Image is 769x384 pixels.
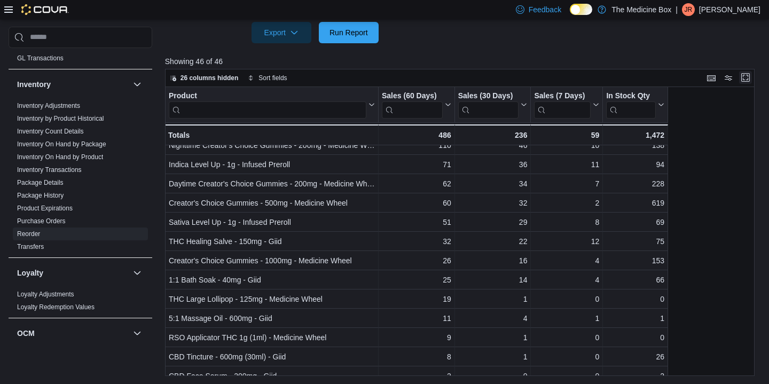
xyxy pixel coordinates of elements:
div: 10 [534,139,599,152]
div: 66 [606,273,664,286]
span: Inventory Transactions [17,166,82,174]
h3: Loyalty [17,268,43,278]
span: Product Expirations [17,204,73,213]
span: Export [258,22,305,43]
div: 0 [534,370,599,382]
div: 25 [382,273,451,286]
div: Sativa Level Up - 1g - Infused Preroll [169,216,375,229]
div: 22 [458,235,528,248]
div: 60 [382,197,451,209]
a: Inventory by Product Historical [17,115,104,122]
div: 0 [534,350,599,363]
div: 75 [606,235,664,248]
div: 26 [606,350,664,363]
button: Export [252,22,311,43]
div: 110 [382,139,451,152]
div: 4 [534,273,599,286]
div: 2 [606,370,664,382]
span: Inventory Count Details [17,127,84,136]
div: Finance [9,39,152,69]
div: 1 [606,312,664,325]
div: 619 [606,197,664,209]
div: 0 [606,331,664,344]
div: RSO Applicator THC 1g (1ml) - Medicine Wheel [169,331,375,344]
div: 46 [458,139,528,152]
button: Run Report [319,22,379,43]
div: 1,472 [606,129,664,142]
button: Inventory [17,79,129,90]
img: Cova [21,4,69,15]
div: 11 [382,312,451,325]
a: Loyalty Adjustments [17,291,74,298]
a: Inventory Transactions [17,166,82,174]
button: Sales (60 Days) [382,91,451,119]
span: Reorder [17,230,40,238]
span: 26 columns hidden [181,74,239,82]
div: THC Large Lollipop - 125mg - Medicine Wheel [169,293,375,305]
span: Sort fields [258,74,287,82]
button: Enter fullscreen [739,71,752,84]
div: Sales (60 Days) [382,91,443,101]
div: 29 [458,216,528,229]
div: Nighttime Creator's Choice Gummies - 200mg - Medicine Wheel [169,139,375,152]
button: Sales (30 Days) [458,91,528,119]
button: Product [169,91,375,119]
h3: OCM [17,328,35,339]
div: 1:1 Bath Soak - 40mg - Giid [169,273,375,286]
div: 4 [458,312,528,325]
button: 26 columns hidden [166,72,243,84]
div: CBD Face Serum - 200mg - Giid [169,370,375,382]
div: 71 [382,158,451,171]
button: OCM [131,327,144,340]
div: Indica Level Up - 1g - Infused Preroll [169,158,375,171]
div: 2 [534,197,599,209]
div: 5:1 Massage Oil - 600mg - Giid [169,312,375,325]
div: 1 [458,350,528,363]
div: 0 [606,293,664,305]
div: 19 [382,293,451,305]
div: 0 [458,370,528,382]
div: In Stock Qty [606,91,656,119]
span: Feedback [529,4,561,15]
div: Creator's Choice Gummies - 1000mg - Medicine Wheel [169,254,375,267]
button: Sort fields [244,72,291,84]
a: Inventory Adjustments [17,102,80,109]
div: 59 [534,129,599,142]
div: 7 [534,177,599,190]
div: Product [169,91,366,101]
div: 36 [458,158,528,171]
input: Dark Mode [570,4,592,15]
p: [PERSON_NAME] [699,3,760,16]
span: JR [685,3,693,16]
div: 486 [382,129,451,142]
div: 11 [534,158,599,171]
div: 4 [534,254,599,267]
p: Showing 46 of 46 [165,56,760,67]
div: Sales (30 Days) [458,91,519,119]
div: 12 [534,235,599,248]
a: Inventory On Hand by Product [17,153,103,161]
span: Loyalty Redemption Values [17,303,95,311]
p: The Medicine Box [611,3,671,16]
a: Inventory On Hand by Package [17,140,106,148]
div: 153 [606,254,664,267]
h3: Inventory [17,79,51,90]
div: 51 [382,216,451,229]
button: In Stock Qty [606,91,664,119]
div: 26 [382,254,451,267]
a: GL Transactions [17,54,64,62]
span: Package Details [17,178,64,187]
a: Transfers [17,243,44,250]
a: Inventory Count Details [17,128,84,135]
a: Package History [17,192,64,199]
p: | [676,3,678,16]
div: 236 [458,129,528,142]
div: 0 [534,293,599,305]
div: 94 [606,158,664,171]
div: 16 [458,254,528,267]
span: Purchase Orders [17,217,66,225]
